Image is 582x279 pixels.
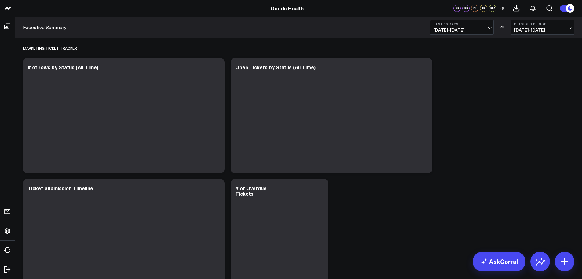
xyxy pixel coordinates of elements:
div: # of rows by Status (All Time) [27,64,98,70]
b: Last 30 Days [434,22,490,26]
div: VS [497,25,508,29]
b: Previous Period [514,22,571,26]
div: Ticket Submission Timeline [27,185,93,191]
div: Marketing Ticket Tracker [23,41,77,55]
span: [DATE] - [DATE] [514,28,571,32]
div: IS [480,5,487,12]
button: Previous Period[DATE]-[DATE] [511,20,574,35]
div: SF [462,5,470,12]
div: SM [489,5,496,12]
div: AF [453,5,461,12]
div: Open Tickets by Status (All Time) [235,64,316,70]
a: Geode Health [271,5,304,12]
span: [DATE] - [DATE] [434,28,490,32]
a: Executive Summary [23,24,67,31]
div: KJ [471,5,478,12]
span: + 6 [499,6,504,10]
div: # of Overdue Tickets [235,185,267,197]
button: +6 [498,5,505,12]
a: AskCorral [473,252,525,271]
button: Last 30 Days[DATE]-[DATE] [430,20,494,35]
